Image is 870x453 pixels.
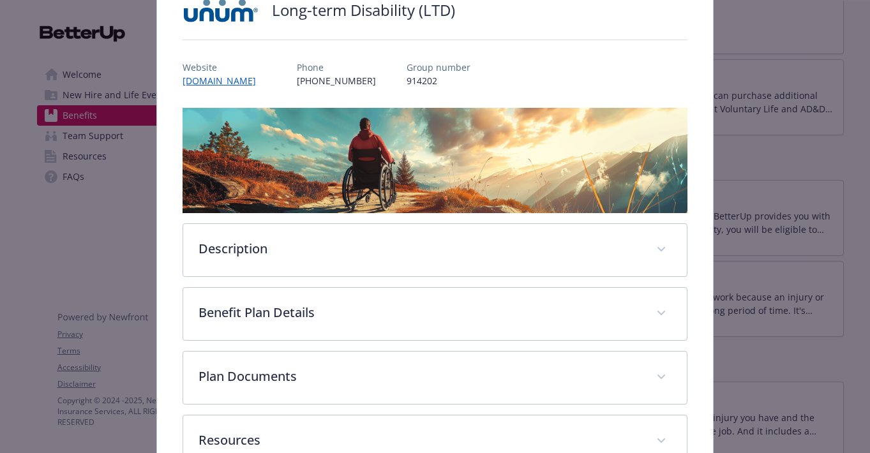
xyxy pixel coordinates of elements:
p: Resources [199,431,640,450]
div: Benefit Plan Details [183,288,686,340]
p: [PHONE_NUMBER] [297,74,376,87]
p: Website [183,61,266,74]
a: [DOMAIN_NAME] [183,75,266,87]
p: Phone [297,61,376,74]
p: Plan Documents [199,367,640,386]
div: Description [183,224,686,276]
div: Plan Documents [183,352,686,404]
p: Group number [407,61,470,74]
p: Benefit Plan Details [199,303,640,322]
p: Description [199,239,640,258]
img: banner [183,108,687,213]
p: 914202 [407,74,470,87]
